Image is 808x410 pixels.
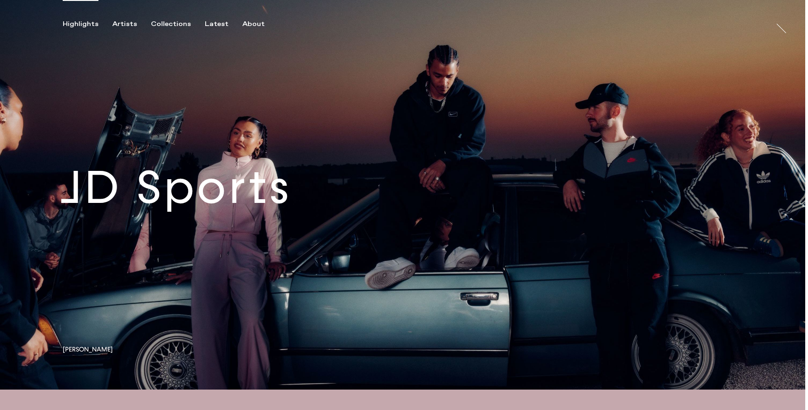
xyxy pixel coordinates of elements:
div: Highlights [63,20,98,28]
div: About [242,20,265,28]
button: Collections [151,20,205,28]
div: Collections [151,20,191,28]
button: Latest [205,20,242,28]
button: Artists [112,20,151,28]
button: About [242,20,279,28]
button: Highlights [63,20,112,28]
div: Latest [205,20,228,28]
div: Artists [112,20,137,28]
